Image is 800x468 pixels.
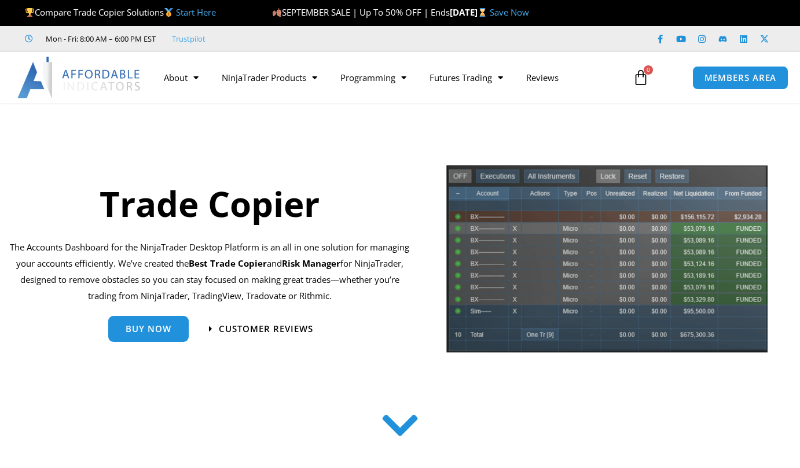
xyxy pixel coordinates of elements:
a: Save Now [490,6,529,18]
img: 🥇 [164,8,173,17]
a: 0 [615,61,666,94]
img: tradecopier | Affordable Indicators – NinjaTrader [445,164,769,362]
b: Best Trade Copier [189,257,267,269]
a: About [152,64,210,91]
a: Programming [329,64,418,91]
img: LogoAI | Affordable Indicators – NinjaTrader [17,57,142,98]
a: Buy Now [108,316,189,342]
img: ⌛ [478,8,487,17]
strong: Risk Manager [282,257,340,269]
a: MEMBERS AREA [692,66,789,90]
span: Customer Reviews [219,325,313,333]
span: Buy Now [126,325,171,333]
img: 🍂 [273,8,281,17]
span: Compare Trade Copier Solutions [25,6,216,18]
strong: [DATE] [450,6,490,18]
span: MEMBERS AREA [704,73,777,82]
h1: Trade Copier [9,179,410,228]
a: Futures Trading [418,64,515,91]
span: SEPTEMBER SALE | Up To 50% OFF | Ends [272,6,450,18]
a: NinjaTrader Products [210,64,329,91]
span: Mon - Fri: 8:00 AM – 6:00 PM EST [43,32,156,46]
span: 0 [644,65,653,75]
img: 🏆 [25,8,34,17]
a: Trustpilot [172,32,205,46]
a: Customer Reviews [209,325,313,333]
p: The Accounts Dashboard for the NinjaTrader Desktop Platform is an all in one solution for managin... [9,239,410,304]
a: Start Here [176,6,216,18]
a: Reviews [515,64,570,91]
nav: Menu [152,64,625,91]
